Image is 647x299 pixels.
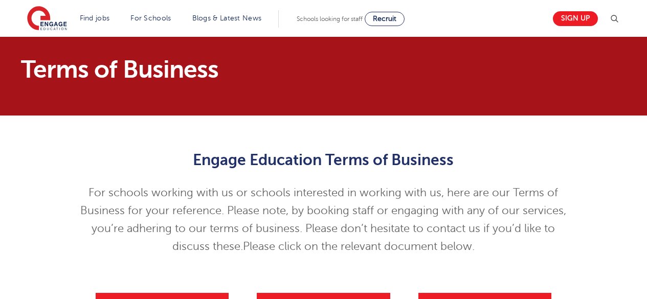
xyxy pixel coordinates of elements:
span: y booking staff or engaging with any of our services, you’re adhering to our terms of business. P... [92,204,566,252]
a: Find jobs [80,14,110,22]
span: Schools looking for staff [297,15,363,22]
h1: Terms of Business [21,57,419,82]
p: For schools working with us or schools interested in working with us, here are our Terms of Busin... [73,184,574,256]
a: Recruit [365,12,405,26]
img: Engage Education [27,6,67,32]
span: Recruit [373,15,396,22]
a: For Schools [130,14,171,22]
a: Blogs & Latest News [192,14,262,22]
h2: Engage Education Terms of Business [73,151,574,169]
a: Sign up [553,11,598,26]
